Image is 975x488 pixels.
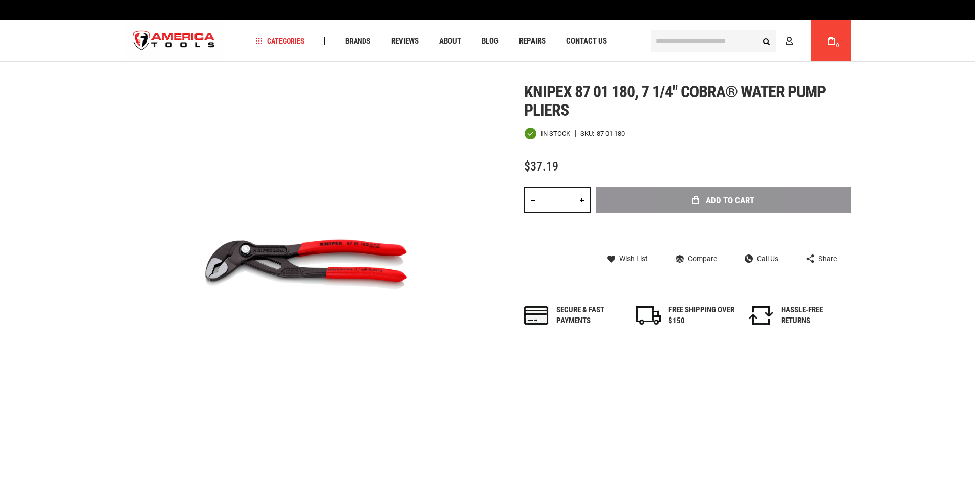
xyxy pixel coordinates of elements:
[435,34,466,48] a: About
[836,43,839,48] span: 0
[597,130,625,137] div: 87 01 180
[524,306,549,325] img: payments
[255,37,305,45] span: Categories
[519,37,546,45] span: Repairs
[757,31,776,51] button: Search
[561,34,612,48] a: Contact Us
[688,255,717,262] span: Compare
[668,305,735,327] div: FREE SHIPPING OVER $150
[541,130,570,137] span: In stock
[514,34,550,48] a: Repairs
[607,254,648,263] a: Wish List
[781,305,848,327] div: HASSLE-FREE RETURNS
[391,37,419,45] span: Reviews
[482,37,499,45] span: Blog
[524,159,558,174] span: $37.19
[749,306,773,325] img: returns
[745,254,778,263] a: Call Us
[124,22,224,60] img: America Tools
[556,305,623,327] div: Secure & fast payments
[636,306,661,325] img: shipping
[757,255,778,262] span: Call Us
[345,37,371,45] span: Brands
[124,22,224,60] a: store logo
[439,37,461,45] span: About
[818,255,837,262] span: Share
[251,34,309,48] a: Categories
[124,82,488,446] img: main product photo
[386,34,423,48] a: Reviews
[566,37,607,45] span: Contact Us
[477,34,503,48] a: Blog
[821,20,841,61] a: 0
[619,255,648,262] span: Wish List
[524,82,826,120] span: Knipex 87 01 180, 7 1/4" cobra® water pump pliers
[524,127,570,140] div: Availability
[341,34,375,48] a: Brands
[580,130,597,137] strong: SKU
[676,254,717,263] a: Compare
